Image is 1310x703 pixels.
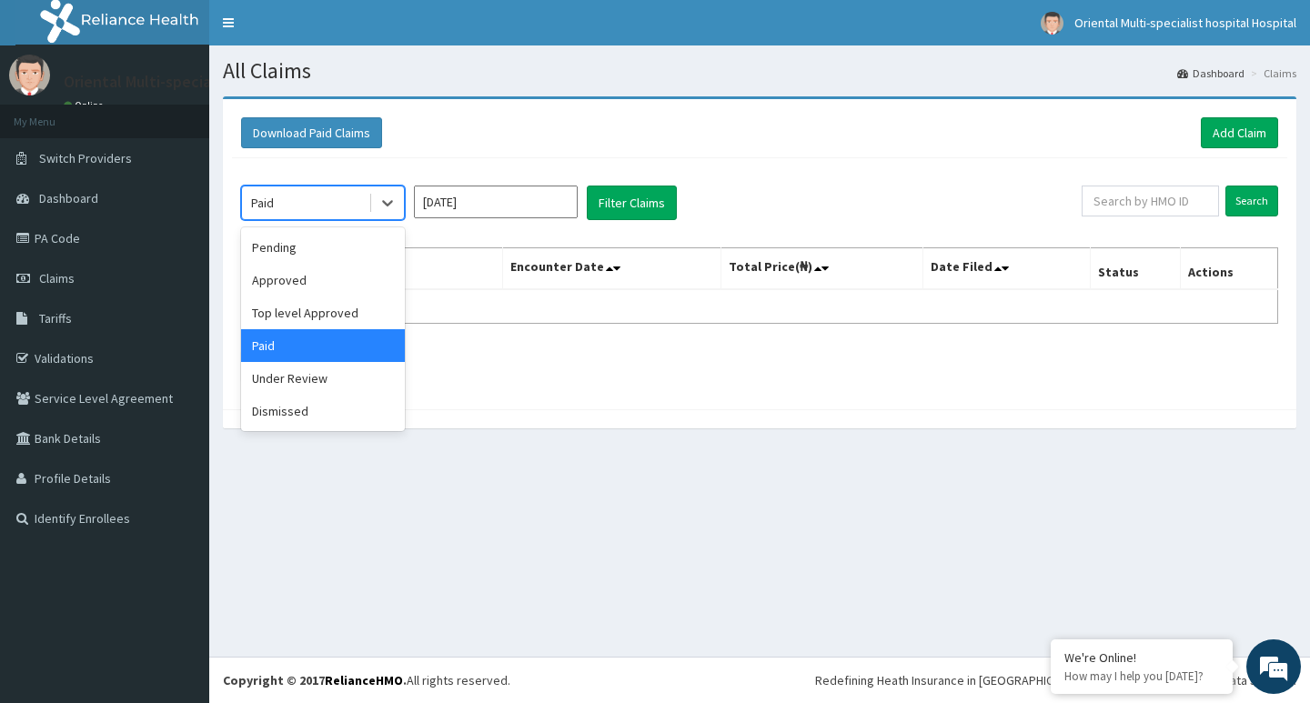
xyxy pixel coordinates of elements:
span: Oriental Multi-specialist hospital Hospital [1074,15,1296,31]
div: Pending [241,231,405,264]
th: Encounter Date [502,248,720,290]
button: Download Paid Claims [241,117,382,148]
li: Claims [1246,65,1296,81]
img: User Image [1041,12,1063,35]
th: Status [1090,248,1180,290]
div: Redefining Heath Insurance in [GEOGRAPHIC_DATA] using Telemedicine and Data Science! [815,671,1296,689]
input: Search by HMO ID [1082,186,1219,216]
div: Chat with us now [95,102,306,126]
div: Paid [251,194,274,212]
p: Oriental Multi-specialist hospital Hospital [64,74,359,90]
div: Top level Approved [241,296,405,329]
div: We're Online! [1064,649,1219,666]
input: Search [1225,186,1278,216]
h1: All Claims [223,59,1296,83]
div: Paid [241,329,405,362]
div: Approved [241,264,405,296]
span: We're online! [106,229,251,413]
span: Claims [39,270,75,286]
a: Dashboard [1177,65,1244,81]
input: Select Month and Year [414,186,578,218]
p: How may I help you today? [1064,668,1219,684]
div: Dismissed [241,395,405,427]
a: RelianceHMO [325,672,403,688]
div: Minimize live chat window [298,9,342,53]
img: User Image [9,55,50,95]
img: d_794563401_company_1708531726252_794563401 [34,91,74,136]
th: Date Filed [922,248,1090,290]
span: Switch Providers [39,150,132,166]
th: Actions [1180,248,1277,290]
a: Add Claim [1201,117,1278,148]
span: Tariffs [39,310,72,326]
strong: Copyright © 2017 . [223,672,407,688]
button: Filter Claims [587,186,677,220]
textarea: Type your message and hit 'Enter' [9,497,347,560]
th: Total Price(₦) [720,248,922,290]
footer: All rights reserved. [209,657,1310,703]
a: Online [64,99,107,112]
div: Under Review [241,362,405,395]
span: Dashboard [39,190,98,206]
